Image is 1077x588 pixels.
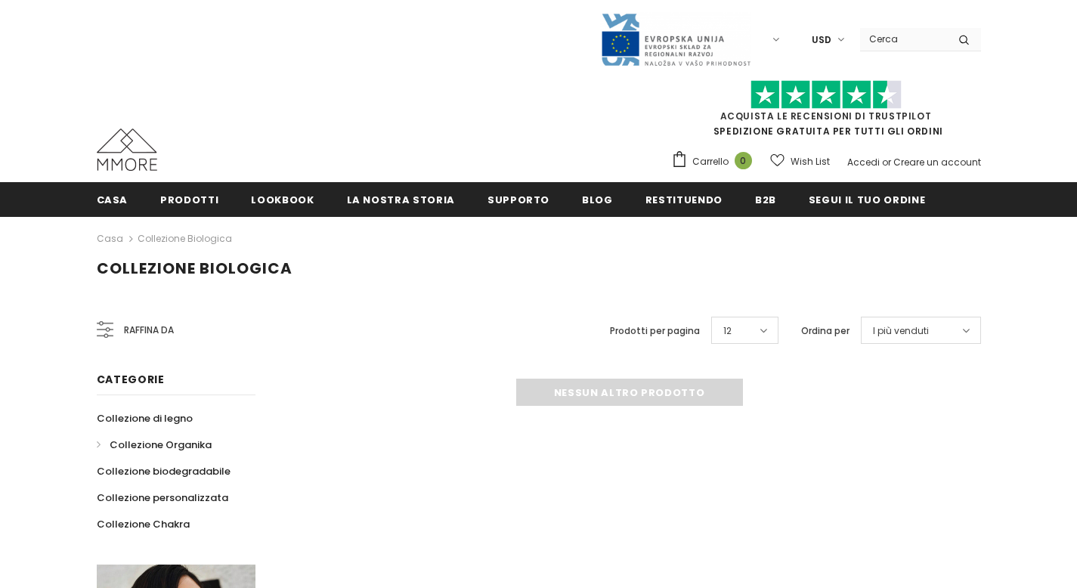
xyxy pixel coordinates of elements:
[860,28,947,50] input: Search Site
[882,156,891,169] span: or
[873,323,929,339] span: I più venduti
[97,128,157,171] img: Casi MMORE
[692,154,729,169] span: Carrello
[97,230,123,248] a: Casa
[755,182,776,216] a: B2B
[750,80,902,110] img: Fidati di Pilot Stars
[97,464,231,478] span: Collezione biodegradabile
[347,182,455,216] a: La nostra storia
[97,432,212,458] a: Collezione Organika
[610,323,700,339] label: Prodotti per pagina
[251,193,314,207] span: Lookbook
[809,182,925,216] a: Segui il tuo ordine
[671,87,981,138] span: SPEDIZIONE GRATUITA PER TUTTI GLI ORDINI
[487,182,549,216] a: supporto
[110,438,212,452] span: Collezione Organika
[582,182,613,216] a: Blog
[645,193,723,207] span: Restituendo
[97,491,228,505] span: Collezione personalizzata
[645,182,723,216] a: Restituendo
[791,154,830,169] span: Wish List
[600,12,751,67] img: Javni Razpis
[801,323,850,339] label: Ordina per
[160,182,218,216] a: Prodotti
[487,193,549,207] span: supporto
[97,182,128,216] a: Casa
[138,232,232,245] a: Collezione biologica
[97,484,228,511] a: Collezione personalizzata
[97,411,193,426] span: Collezione di legno
[97,258,292,279] span: Collezione biologica
[97,511,190,537] a: Collezione Chakra
[755,193,776,207] span: B2B
[347,193,455,207] span: La nostra storia
[671,150,760,173] a: Carrello 0
[97,405,193,432] a: Collezione di legno
[847,156,880,169] a: Accedi
[893,156,981,169] a: Creare un account
[97,372,165,387] span: Categorie
[809,193,925,207] span: Segui il tuo ordine
[735,152,752,169] span: 0
[720,110,932,122] a: Acquista le recensioni di TrustPilot
[124,322,174,339] span: Raffina da
[600,32,751,45] a: Javni Razpis
[770,148,830,175] a: Wish List
[251,182,314,216] a: Lookbook
[97,458,231,484] a: Collezione biodegradabile
[97,193,128,207] span: Casa
[160,193,218,207] span: Prodotti
[97,517,190,531] span: Collezione Chakra
[812,32,831,48] span: USD
[582,193,613,207] span: Blog
[723,323,732,339] span: 12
